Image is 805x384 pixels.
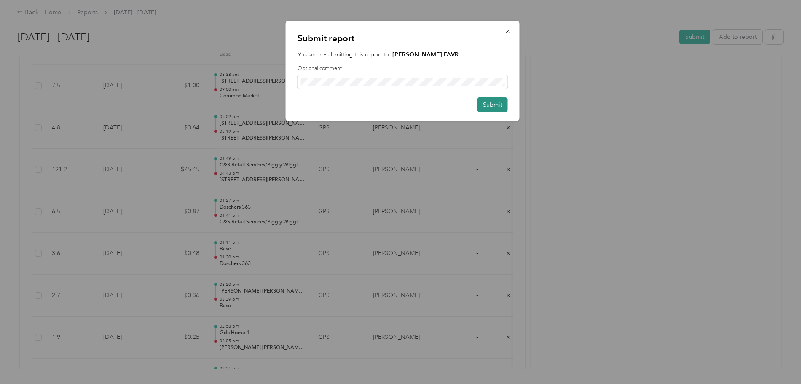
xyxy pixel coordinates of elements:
strong: [PERSON_NAME] FAVR [392,51,459,58]
iframe: Everlance-gr Chat Button Frame [758,337,805,384]
button: Submit [477,97,508,112]
p: You are resubmitting this report to: [298,50,508,59]
p: Submit report [298,32,508,44]
label: Optional comment [298,65,508,73]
